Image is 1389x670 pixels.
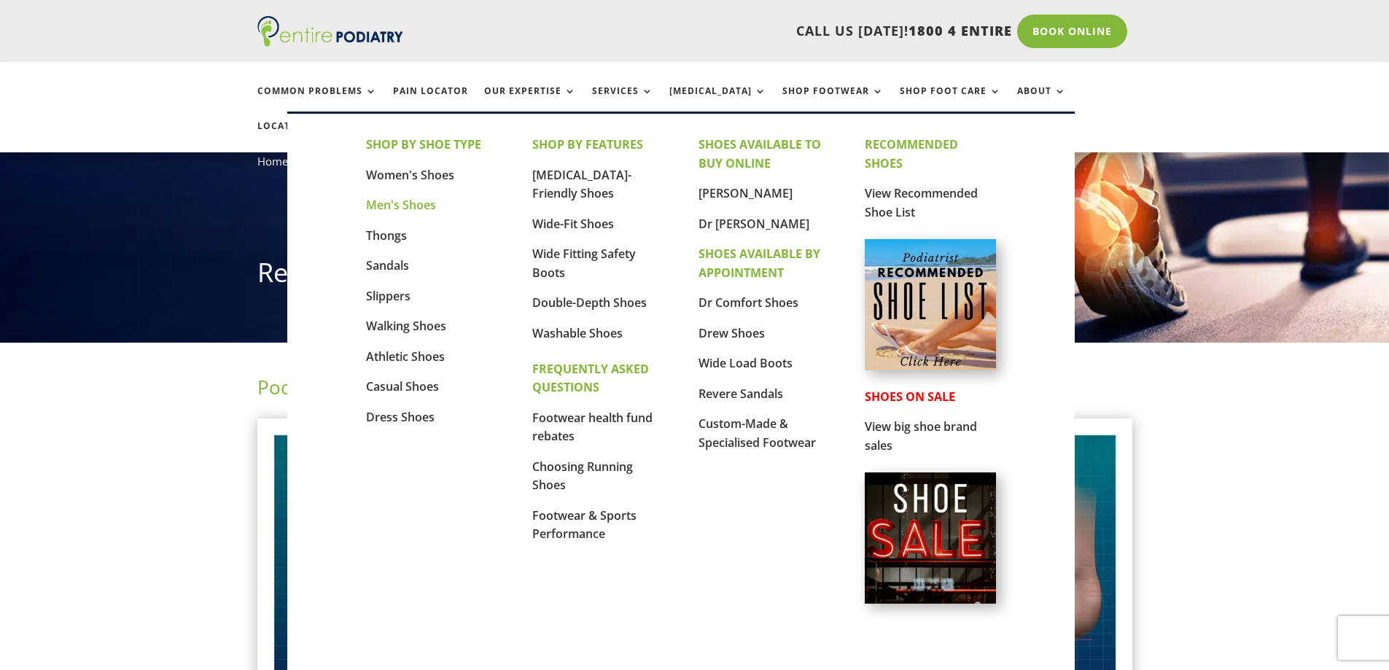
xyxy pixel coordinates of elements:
[865,239,996,370] img: podiatrist-recommended-shoe-list-australia-entire-podiatry
[393,86,468,117] a: Pain Locator
[865,359,996,373] a: Podiatrist Recommended Shoe List Australia
[865,592,996,607] a: Shoes on Sale from Entire Podiatry shoe partners
[257,374,1132,408] h2: Podiatrist recommended shoes for your foot type
[909,22,1012,39] span: 1800 4 ENTIRE
[699,185,793,201] a: [PERSON_NAME]
[532,167,631,202] a: [MEDICAL_DATA]-Friendly Shoes
[699,325,765,341] a: Drew Shoes
[532,216,614,232] a: Wide-Fit Shoes
[532,361,649,396] strong: FREQUENTLY ASKED QUESTIONS
[865,472,996,604] img: shoe-sale-australia-entire-podiatry
[669,86,766,117] a: [MEDICAL_DATA]
[257,254,1132,298] h1: Recommended Shoe List
[699,246,820,281] strong: SHOES AVAILABLE BY APPOINTMENT
[532,246,636,281] a: Wide Fitting Safety Boots
[366,257,409,273] a: Sandals
[366,409,435,425] a: Dress Shoes
[257,152,1132,182] nav: breadcrumb
[366,348,445,365] a: Athletic Shoes
[484,86,576,117] a: Our Expertise
[1017,15,1127,48] a: Book Online
[257,35,403,50] a: Entire Podiatry
[366,167,454,183] a: Women's Shoes
[532,325,623,341] a: Washable Shoes
[459,22,1012,41] p: CALL US [DATE]!
[532,136,643,152] strong: SHOP BY FEATURES
[532,295,647,311] a: Double-Depth Shoes
[257,16,403,47] img: logo (1)
[366,136,481,152] strong: SHOP BY SHOE TYPE
[865,185,978,220] a: View Recommended Shoe List
[699,386,783,402] a: Revere Sandals
[592,86,653,117] a: Services
[366,378,439,394] a: Casual Shoes
[699,136,821,171] strong: SHOES AVAILABLE TO BUY ONLINE
[865,136,958,171] strong: RECOMMENDED SHOES
[782,86,884,117] a: Shop Footwear
[366,227,407,244] a: Thongs
[699,295,798,311] a: Dr Comfort Shoes
[532,410,653,445] a: Footwear health fund rebates
[532,459,633,494] a: Choosing Running Shoes
[699,216,809,232] a: Dr [PERSON_NAME]
[699,416,816,451] a: Custom-Made & Specialised Footwear
[865,418,977,453] a: View big shoe brand sales
[532,507,637,542] a: Footwear & Sports Performance
[366,197,436,213] a: Men's Shoes
[1017,86,1066,117] a: About
[257,154,288,168] a: Home
[865,389,955,405] strong: SHOES ON SALE
[699,355,793,371] a: Wide Load Boots
[257,121,330,152] a: Locations
[366,318,446,334] a: Walking Shoes
[366,288,411,304] a: Slippers
[257,86,377,117] a: Common Problems
[900,86,1001,117] a: Shop Foot Care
